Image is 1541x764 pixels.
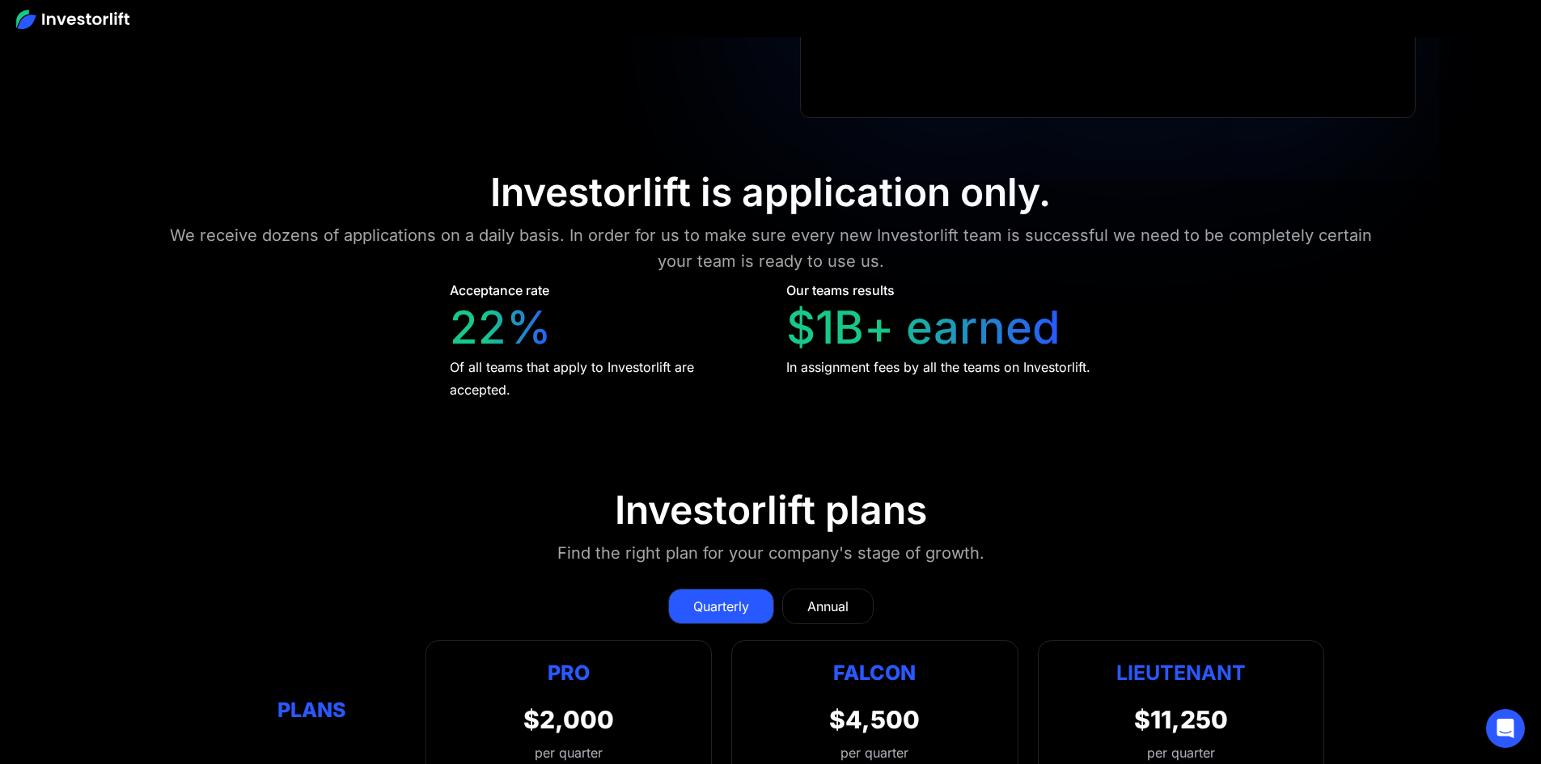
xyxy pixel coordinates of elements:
div: Quarterly [693,597,749,616]
div: $4,500 [829,705,920,734]
div: Open Intercom Messenger [1486,709,1525,748]
div: per quarter [840,743,908,762]
div: $11,250 [1134,705,1228,734]
div: Acceptance rate [450,281,549,300]
div: $2,000 [523,705,614,734]
strong: Lieutenant [1116,661,1246,685]
div: Annual [807,597,849,616]
div: per quarter [523,743,614,762]
div: In assignment fees by all the teams on Investorlift. [786,356,1090,378]
div: per quarter [1147,743,1215,762]
div: $1B+ earned [786,301,1060,355]
div: Plans [217,694,406,725]
div: Investorlift is application only. [490,169,1051,216]
div: Of all teams that apply to Investorlift are accepted. [450,356,756,401]
div: Find the right plan for your company's stage of growth. [557,540,984,566]
div: We receive dozens of applications on a daily basis. In order for us to make sure every new Invest... [155,222,1387,274]
div: Pro [523,657,614,689]
div: Falcon [833,657,916,689]
div: 22% [450,301,552,355]
div: Our teams results [786,281,895,300]
div: Investorlift plans [615,487,927,534]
